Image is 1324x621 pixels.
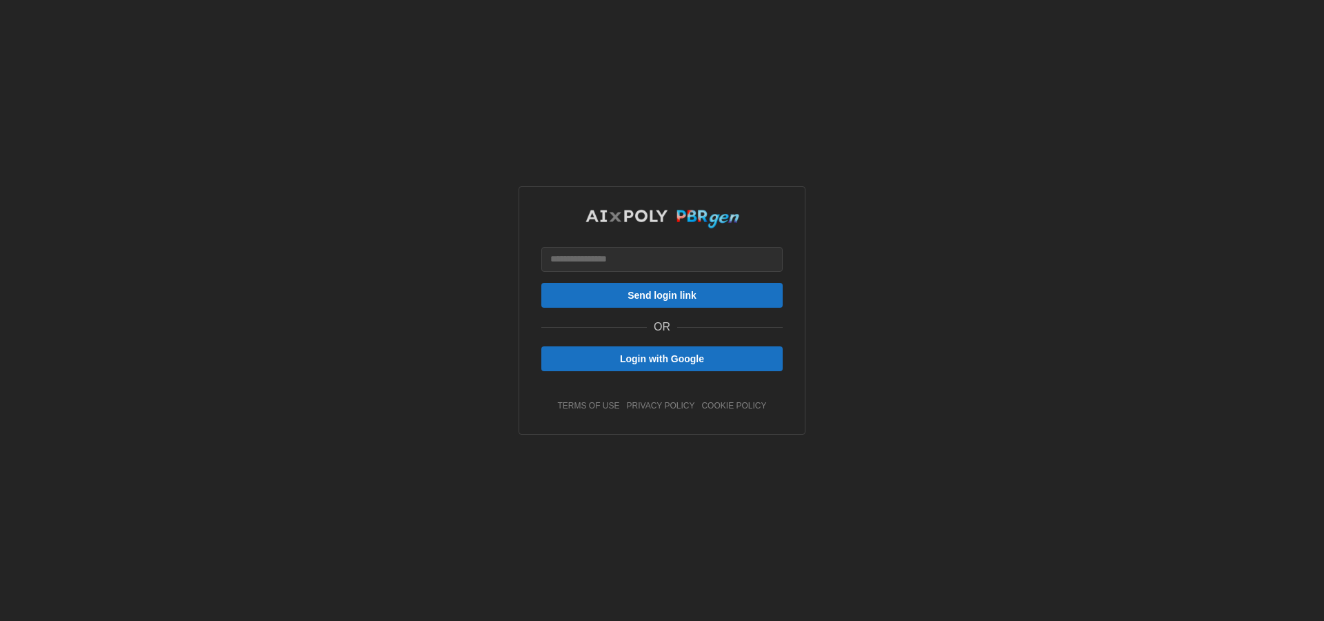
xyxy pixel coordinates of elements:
p: OR [654,319,670,336]
a: terms of use [558,400,620,412]
button: Login with Google [541,346,783,371]
span: Send login link [628,284,696,307]
span: Login with Google [620,347,704,371]
a: cookie policy [701,400,766,412]
button: Send login link [541,283,783,308]
a: privacy policy [627,400,695,412]
img: AIxPoly PBRgen [585,209,740,229]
